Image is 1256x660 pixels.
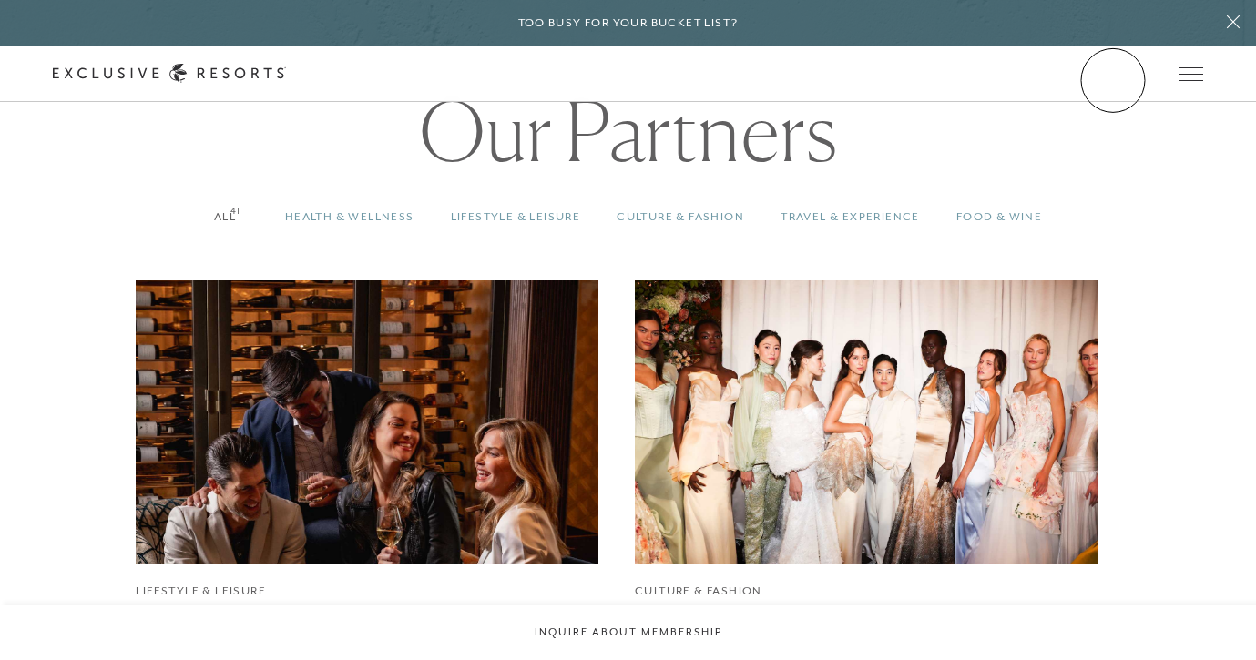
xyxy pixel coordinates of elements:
[762,190,938,244] a: Travel & Experience
[598,190,762,244] a: Culture & Fashion
[433,190,599,244] a: Lifestyle & Leisure
[938,190,1060,244] a: Food & Wine
[231,205,241,218] span: 41
[332,90,924,172] h3: Our Partners
[136,600,598,627] h3: 55 Seventy
[196,190,267,244] a: All41
[635,600,1098,627] h3: [PERSON_NAME]
[518,15,739,32] h6: Too busy for your bucket list?
[136,583,598,600] h4: Lifestyle & Leisure
[635,583,1098,600] h4: Culture & Fashion
[136,280,598,627] a: Lifestyle & Leisure55 Seventy
[635,280,1098,627] article: Learn More About ANDREW KWON
[267,190,433,244] a: Health & Wellness
[136,280,598,627] article: Learn More About 55 Seventy
[635,280,1098,627] a: Culture & Fashion[PERSON_NAME]
[1172,576,1256,660] iframe: Qualified Messenger
[1179,67,1203,80] button: Open navigation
